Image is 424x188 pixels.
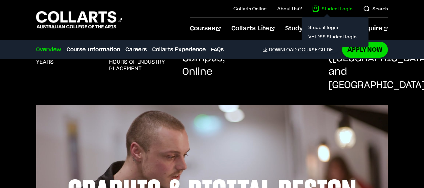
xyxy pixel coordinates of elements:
a: Course Information [67,46,120,54]
a: Search [363,5,388,12]
a: Apply Now [342,42,388,57]
a: VETDSS Student login [307,32,363,41]
h3: hours of industry placement [109,59,169,72]
a: Collarts Life [231,18,275,40]
a: Student Login [312,5,352,12]
a: Courses [190,18,220,40]
a: Student login [307,23,363,32]
div: Go to homepage [36,10,122,29]
a: Study Information [285,18,348,40]
a: Overview [36,46,61,54]
a: Collarts Experience [152,46,206,54]
a: DownloadCourse Guide [263,47,338,53]
a: Careers [125,46,147,54]
a: About Us [277,5,302,12]
a: Collarts Online [233,5,267,12]
h3: years [36,59,54,65]
a: FAQs [211,46,224,54]
span: Download [269,47,297,53]
a: Enquire [359,18,388,40]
